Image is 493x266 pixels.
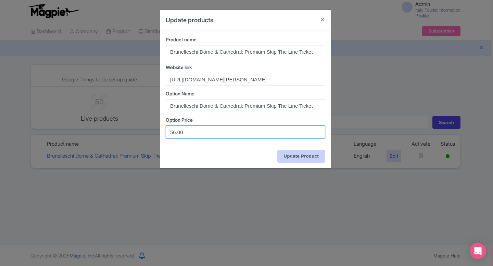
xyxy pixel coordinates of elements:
[166,91,194,96] span: Option Name
[166,37,197,42] span: Product name
[470,243,486,259] div: Open Intercom Messenger
[166,64,192,70] span: Website link
[166,125,325,138] input: Options Price
[314,10,331,29] button: Close
[166,99,325,112] input: Options name
[277,150,325,163] input: Update Product
[166,73,325,86] input: Website link
[166,117,193,123] span: Option Price
[166,45,325,58] input: Product name
[166,15,213,25] h4: Update products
